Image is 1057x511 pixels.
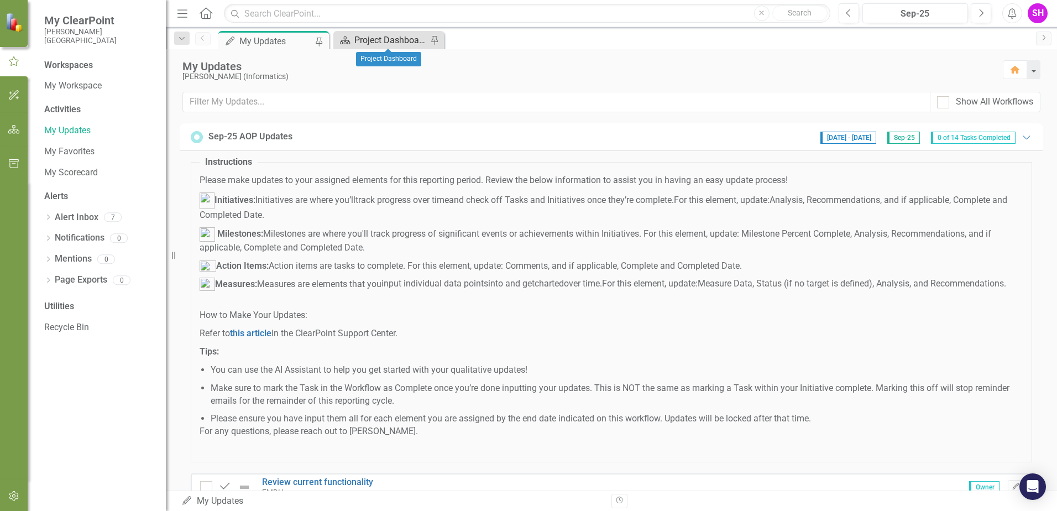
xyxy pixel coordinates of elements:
[44,300,155,313] div: Utilities
[182,60,992,72] div: My Updates
[862,3,968,23] button: Sep-25
[181,495,603,508] div: My Updates
[200,260,742,271] span: Action items are tasks to complete. For this element, update: Comments, and if applicable, Comple...
[239,34,312,48] div: My Updates
[931,132,1016,144] span: 0 of 14 Tasks Completed
[355,195,449,205] span: track progress over time
[1028,3,1048,23] button: SH
[200,279,381,289] span: Measures are elements that you
[238,481,251,494] img: Not Defined
[488,279,535,289] span: into and get
[200,278,215,291] img: mceclip4.png
[44,59,93,72] div: Workspaces
[200,192,214,209] img: mceclip1.png
[674,195,770,205] span: For this element, update:
[200,227,215,242] img: mceclip0.png
[6,12,25,32] img: ClearPoint Strategy
[44,27,155,45] small: [PERSON_NAME][GEOGRAPHIC_DATA]
[887,132,920,144] span: Sep-25
[44,321,155,334] a: Recycle Bin
[55,211,98,224] a: Alert Inbox
[44,190,155,203] div: Alerts
[772,6,828,21] button: Search
[200,310,307,320] span: How to Make Your Updates:
[866,7,964,20] div: Sep-25
[956,96,1033,108] div: Show All Workflows
[182,92,930,112] input: Filter My Updates...
[55,274,107,286] a: Page Exports
[788,8,812,17] span: Search
[97,254,115,264] div: 0
[336,33,427,47] a: Project Dashboard
[820,132,876,144] span: [DATE] - [DATE]
[271,328,397,338] span: in the ClearPoint Support Center.
[224,4,830,23] input: Search ClearPoint...
[602,279,698,289] span: For this element, update:
[182,72,992,81] div: [PERSON_NAME] (Informatics)
[200,426,418,436] span: For any questions, please reach out to [PERSON_NAME].
[200,195,1007,220] span: Analysis, Recommendations, and if applicable, Complete and Completed Date.
[216,260,269,271] strong: Action Items:
[200,260,216,272] img: mceclip2.png
[211,364,527,375] span: You can use the AI Assistant to help you get started with your qualitative updates!
[200,346,219,357] span: Tips:
[381,279,488,289] span: input individual data points
[200,195,355,205] span: Initiatives are where you’ll
[215,279,257,289] strong: Measures:
[200,328,230,338] span: Refer to
[44,166,155,179] a: My Scorecard
[55,253,92,265] a: Mentions
[44,124,155,137] a: My Updates
[200,228,991,253] span: Milestones are where you'll track progress of significant events or achievements within Initiativ...
[113,275,130,285] div: 0
[1019,473,1046,500] div: Open Intercom Messenger
[564,279,602,289] span: over time.
[44,145,155,158] a: My Favorites
[262,477,373,487] a: Review current functionality
[535,279,564,289] span: charted
[200,175,788,185] span: Please make updates to your assigned elements for this reporting period. Review the below informa...
[449,195,674,205] span: and check off Tasks and Initiatives once they’re complete.
[211,413,813,424] span: Please ensure you have input them all for each element you are assigned by the end date indicated...
[211,383,1009,406] span: Make sure to mark the Task in the Workflow as Complete once you’re done inputting your updates. T...
[44,103,155,116] div: Activities
[262,488,284,497] small: FMDH
[354,33,427,47] div: Project Dashboard
[44,14,155,27] span: My ClearPoint
[44,80,155,92] a: My Workspace
[208,131,292,143] div: Sep-25 AOP Updates
[217,228,263,239] strong: Milestones:
[230,328,271,338] a: this article
[104,213,122,222] div: 7
[200,156,258,169] legend: Instructions
[55,232,104,244] a: Notifications
[214,195,255,205] strong: Initiatives:
[356,52,421,66] div: Project Dashboard
[110,233,128,243] div: 0
[969,481,1000,493] span: Owner
[698,279,1006,289] span: Measure Data, Status (if no target is defined), Analysis, and Recommendations.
